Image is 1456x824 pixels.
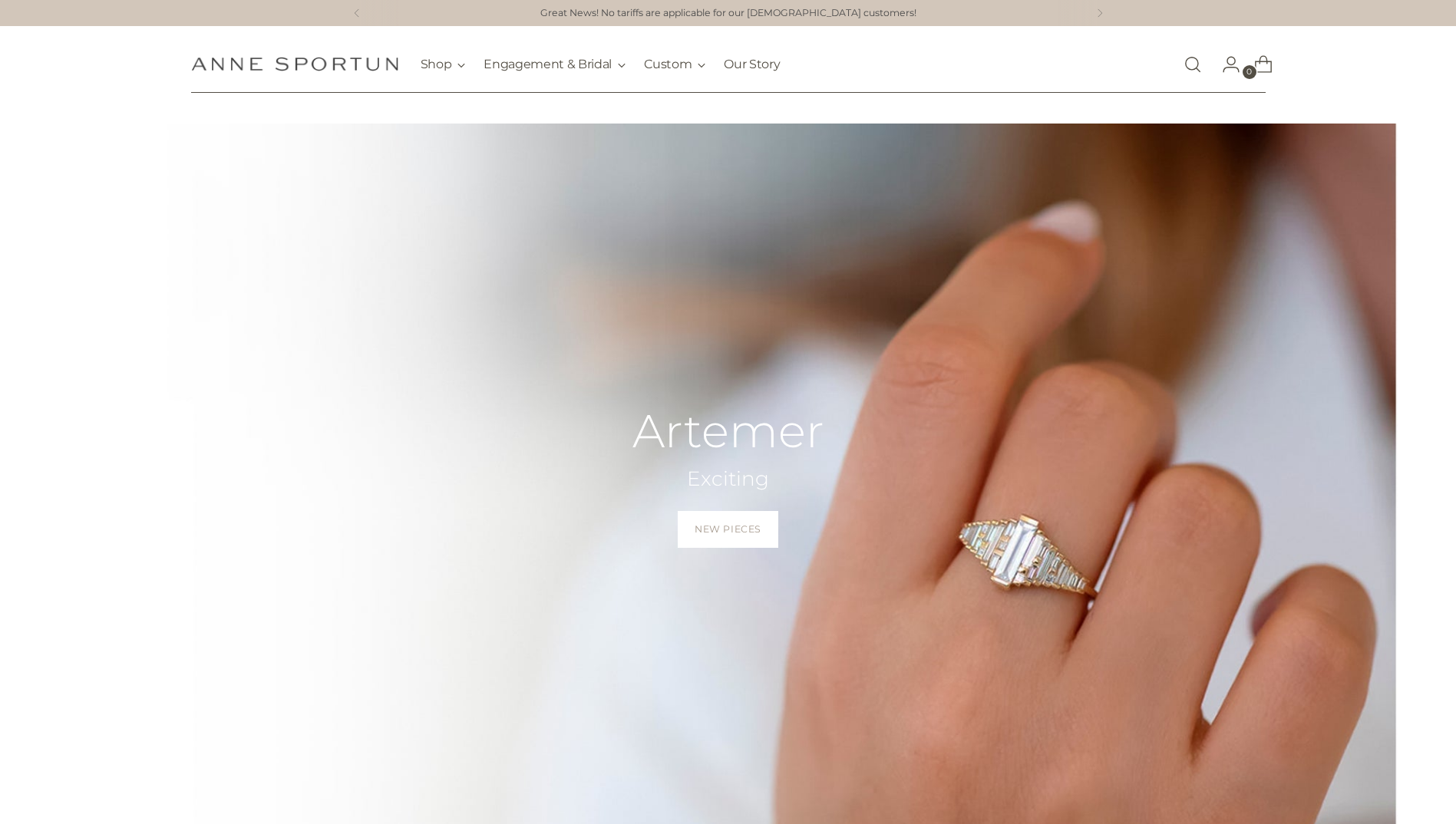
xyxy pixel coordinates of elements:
h2: Artemer [632,406,824,456]
button: Engagement & Bridal [484,48,626,81]
a: Our Story [724,48,780,81]
a: Open cart modal [1242,49,1273,80]
a: Go to the account page [1210,49,1240,80]
button: Custom [644,48,705,81]
h2: Exciting [632,466,824,493]
span: New Pieces [695,522,761,536]
a: Open search modal [1177,49,1208,80]
button: Shop [421,48,466,81]
span: 0 [1243,65,1256,79]
a: Great News! No tariffs are applicable for our [DEMOGRAPHIC_DATA] customers! [540,6,916,21]
a: New Pieces [678,511,778,548]
a: Anne Sportun Fine Jewellery [191,57,398,71]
